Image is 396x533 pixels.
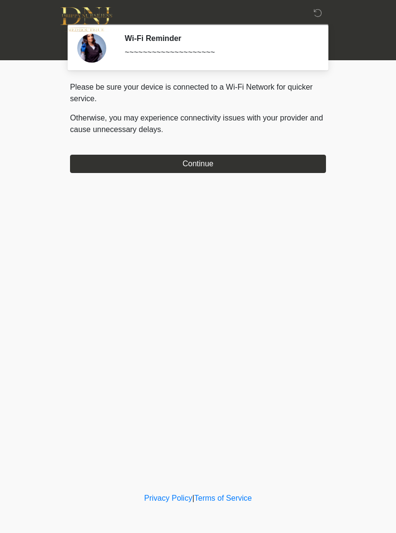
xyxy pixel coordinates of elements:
a: Privacy Policy [144,494,193,502]
a: Terms of Service [194,494,252,502]
a: | [192,494,194,502]
p: Please be sure your device is connected to a Wi-Fi Network for quicker service. [70,81,326,105]
span: . [161,125,163,133]
div: ~~~~~~~~~~~~~~~~~~~~ [125,47,311,58]
p: Otherwise, you may experience connectivity issues with your provider and cause unnecessary delays [70,112,326,135]
button: Continue [70,155,326,173]
img: Agent Avatar [77,34,106,63]
img: DNJ Med Boutique Logo [60,7,112,32]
